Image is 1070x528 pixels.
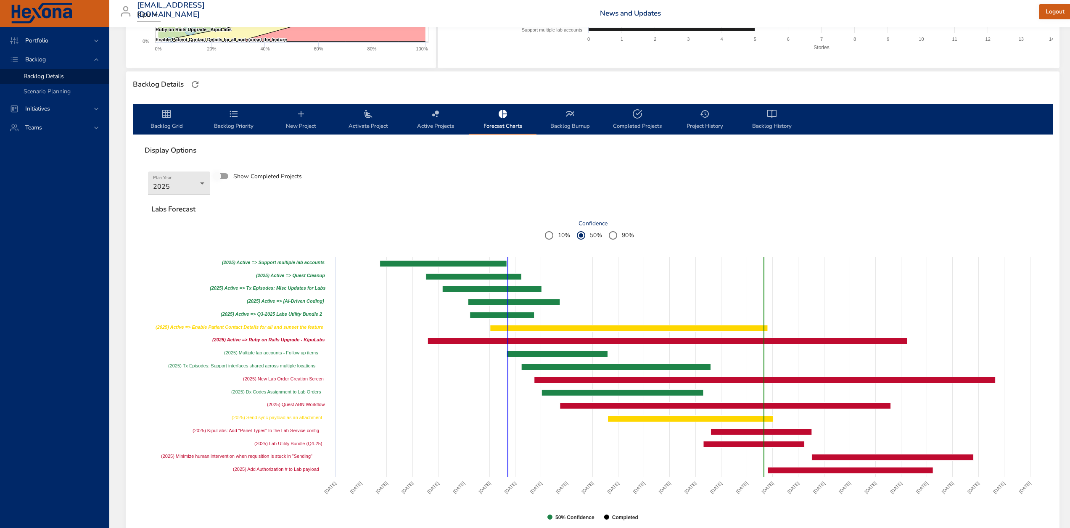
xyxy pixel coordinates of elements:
img: Hexona [10,3,73,24]
text: [DATE] [375,480,388,494]
text: [DATE] [889,480,903,494]
text: 14 [1049,37,1054,42]
span: Backlog Details [24,72,64,80]
span: New Project [272,109,330,131]
span: Backlog Grid [138,109,195,131]
span: Teams [18,124,49,132]
text: 0% [155,46,161,51]
text: [DATE] [761,480,774,494]
div: ConfidenceGroup [545,227,641,244]
text: 8 [853,37,856,42]
text: [DATE] [478,480,491,494]
text: [DATE] [709,480,723,494]
i: (2025) Active => Support multiple lab accounts [222,260,325,265]
text: [DATE] [812,480,826,494]
span: Activate Project [340,109,397,131]
span: Completed Projects [609,109,666,131]
span: (2025) Quest ABN Workflow [267,402,325,407]
text: [DATE] [658,480,671,494]
text: [DATE] [632,480,646,494]
span: Backlog Priority [205,109,262,131]
text: 60% [314,46,323,51]
text: Completed [612,515,638,520]
text: Support multiple lab accounts [522,27,583,32]
text: [DATE] [941,480,954,494]
span: (2025) Lab Utility Bundle (Q4-25) [254,441,322,446]
text: [DATE] [555,480,569,494]
span: 90% [622,231,634,240]
text: Ruby on Rails Upgrade - KipuLabs [156,27,232,32]
h3: [EMAIL_ADDRESS][DOMAIN_NAME] [137,1,205,19]
text: [DATE] [992,480,1006,494]
a: News and Updates [600,8,661,18]
span: (2025) New Lab Order Creation Screen [243,376,324,381]
span: 50% [590,231,602,240]
text: 40% [260,46,269,51]
text: [DATE] [786,480,800,494]
text: 11 [952,37,957,42]
text: Enable Patient Contact Details for all and sunset the feature [156,37,287,42]
text: 7 [820,37,823,42]
span: Backlog Burnup [542,109,599,131]
text: [DATE] [349,480,363,494]
text: [DATE] [581,480,594,494]
span: Backlog [18,55,53,63]
span: Display Options [145,146,1041,155]
span: Scenario Planning [24,87,71,95]
span: Active Projects [407,109,464,131]
text: 6 [787,37,790,42]
span: Logout [1046,7,1065,17]
text: [DATE] [452,480,466,494]
div: backlog-tab [133,104,1053,135]
div: Kipu [137,8,161,22]
span: (2025) Dx Codes Assignment to Lab Orders [231,389,321,394]
span: (2025) KipuLabs: Add "Panel Types" to the Lab Service config [193,428,319,433]
text: 1 [621,37,623,42]
text: Stories [814,45,830,50]
text: [DATE] [864,480,877,494]
text: 80% [367,46,377,51]
text: [DATE] [735,480,749,494]
span: Backlog History [743,109,801,131]
span: Labs Forecast [151,205,1034,214]
span: Show Completed Projects [233,172,302,181]
button: Refresh Page [189,78,201,91]
span: Project History [676,109,733,131]
span: Forecast Charts [474,109,531,131]
text: 5 [754,37,756,42]
text: 12 [985,37,991,42]
text: [DATE] [967,480,980,494]
span: Initiatives [18,105,57,113]
i: (2025) Active => [AI-Driven Coding] [247,298,324,304]
text: 3 [687,37,690,42]
i: (2025) Active => Ruby on Rails Upgrade - KipuLabs [212,337,325,342]
span: (2025) Add Authorization # to Lab payload [233,467,319,472]
i: (2025) Active => Enable Patient Contact Details for all and sunset the feature [156,325,323,330]
text: 20% [207,46,216,51]
label: Confidence [545,221,641,227]
text: [DATE] [1018,480,1032,494]
div: 2025 [148,172,210,195]
text: [DATE] [503,480,517,494]
span: (2025) Minimize human intervention when requisition is stuck in "Sending" [161,454,312,459]
text: 100% [416,46,428,51]
text: 10 [919,37,924,42]
text: [DATE] [323,480,337,494]
div: Backlog Details [130,78,186,91]
text: [DATE] [401,480,415,494]
text: 0 [587,37,590,42]
span: Portfolio [18,37,55,45]
text: 4 [721,37,723,42]
span: (2025) Multiple lab accounts - Follow up items [224,350,318,355]
i: (2025) Active => Tx Episodes: Misc Updates for Labs [210,285,325,290]
text: [DATE] [606,480,620,494]
text: 2 [654,37,657,42]
i: (2025) Active => Quest Cleanup [256,273,325,278]
text: [DATE] [838,480,852,494]
text: 9 [887,37,890,42]
text: [DATE] [684,480,697,494]
text: 13 [1019,37,1024,42]
i: (2025) Active => Q3-2025 Labs Utility Bundle 2 [221,312,322,317]
text: 50% Confidence [555,515,594,520]
span: 10% [558,231,570,240]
